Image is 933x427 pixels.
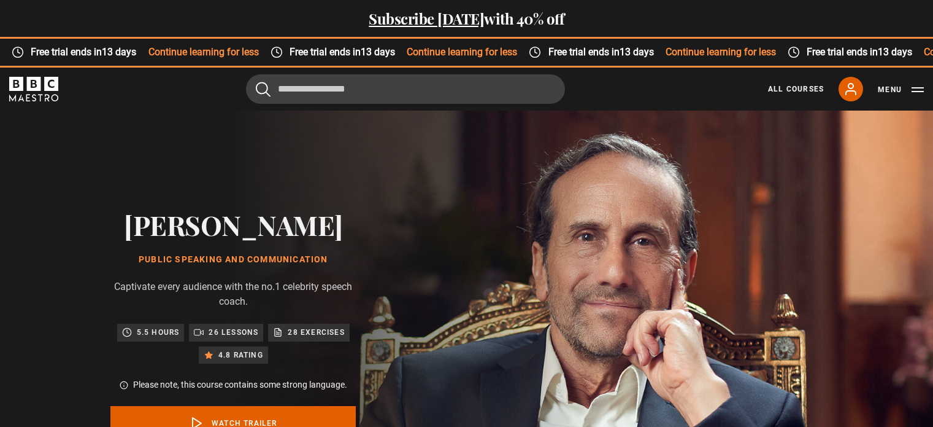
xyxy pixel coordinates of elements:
[878,84,924,96] button: Toggle navigation
[24,45,148,60] span: Free trial ends in
[768,84,824,95] a: All Courses
[878,46,912,58] time: 13 days
[282,45,406,60] span: Free trial ends in
[517,45,776,60] div: Continue learning for less
[288,326,344,339] p: 28 exercises
[110,280,356,309] p: Captivate every audience with the no.1 celebrity speech coach.
[9,77,58,101] svg: BBC Maestro
[110,255,356,265] h1: Public Speaking and Communication
[209,326,258,339] p: 26 lessons
[541,45,665,60] span: Free trial ends in
[110,209,356,240] h2: [PERSON_NAME]
[133,378,347,391] p: Please note, this course contains some strong language.
[369,9,484,28] a: Subscribe [DATE]
[258,45,517,60] div: Continue learning for less
[360,46,394,58] time: 13 days
[102,46,136,58] time: 13 days
[218,349,263,361] p: 4.8 rating
[256,81,271,96] button: Submit the search query
[137,326,180,339] p: 5.5 hours
[799,45,923,60] span: Free trial ends in
[246,74,565,104] input: Search
[619,46,653,58] time: 13 days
